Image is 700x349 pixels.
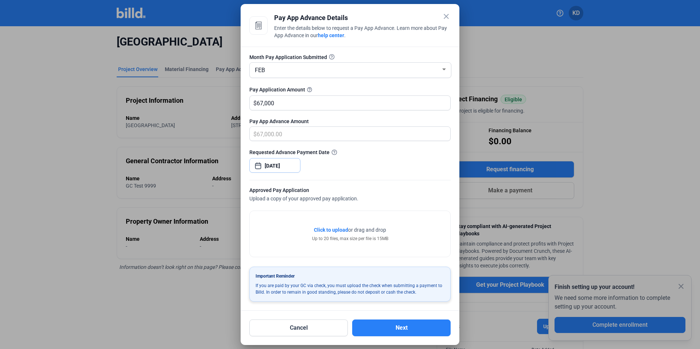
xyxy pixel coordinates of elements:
[256,282,444,295] mat-card-content: If you are paid by your GC via check, you must upload the check when submitting a payment to Bill...
[249,187,451,196] div: Approved Pay Application
[249,54,451,61] div: Month Pay Application Submitted
[256,273,444,279] mat-card-title: Important Reminder
[249,118,451,125] div: Pay App Advance Amount
[318,32,344,38] a: help center
[257,96,442,110] input: 0.00
[314,227,348,233] span: Click to upload
[250,127,257,139] span: $
[274,24,451,40] div: Enter the details below to request a Pay App Advance. Learn more about Pay App Advance in our
[250,96,257,108] span: $
[348,226,386,234] span: or drag and drop
[249,148,451,156] div: Requested Advance Payment Date
[344,32,346,38] span: .
[249,187,451,203] div: Upload a copy of your approved pay application.
[249,85,451,94] div: Pay Application Amount
[274,13,451,23] div: Pay App Advance Details
[312,235,388,242] div: Up to 20 files, max size per file is 15MB
[305,85,314,94] mat-icon: help_outline
[249,319,348,336] button: Cancel
[254,158,262,166] button: Open calendar
[352,319,451,336] button: Next
[255,67,265,74] span: FEB
[442,12,451,21] mat-icon: close
[265,161,296,170] input: Select date
[257,127,442,141] input: 0.00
